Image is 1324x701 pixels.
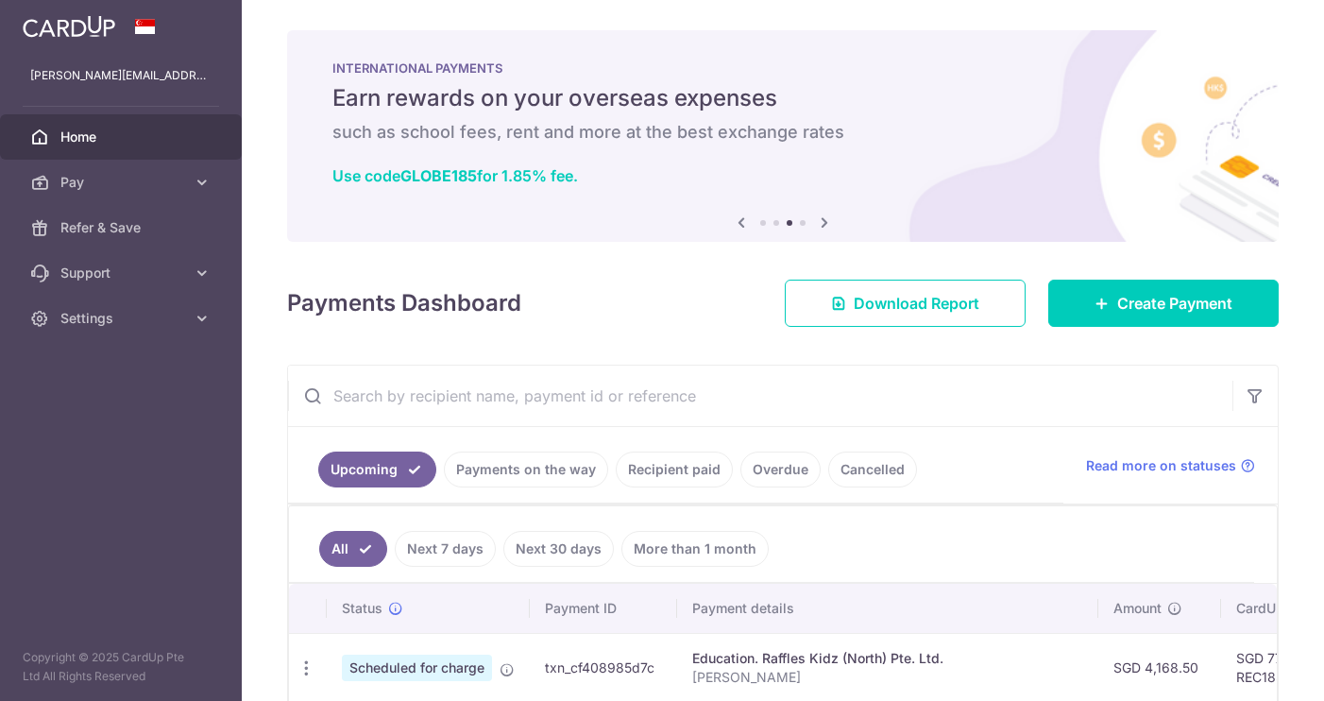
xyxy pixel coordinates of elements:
[692,649,1083,668] div: Education. Raffles Kidz (North) Pte. Ltd.
[60,128,185,146] span: Home
[616,452,733,487] a: Recipient paid
[287,30,1279,242] img: International Payment Banner
[503,531,614,567] a: Next 30 days
[530,584,677,633] th: Payment ID
[395,531,496,567] a: Next 7 days
[677,584,1098,633] th: Payment details
[287,286,521,320] h4: Payments Dashboard
[319,531,387,567] a: All
[1048,280,1279,327] a: Create Payment
[60,264,185,282] span: Support
[1113,599,1162,618] span: Amount
[621,531,769,567] a: More than 1 month
[785,280,1026,327] a: Download Report
[23,15,115,38] img: CardUp
[318,452,436,487] a: Upcoming
[332,166,578,185] a: Use codeGLOBE185for 1.85% fee.
[854,292,979,315] span: Download Report
[60,309,185,328] span: Settings
[1117,292,1232,315] span: Create Payment
[342,599,382,618] span: Status
[692,668,1083,687] p: [PERSON_NAME]
[332,83,1233,113] h5: Earn rewards on your overseas expenses
[332,60,1233,76] p: INTERNATIONAL PAYMENTS
[332,121,1233,144] h6: such as school fees, rent and more at the best exchange rates
[1086,456,1255,475] a: Read more on statuses
[60,173,185,192] span: Pay
[30,66,212,85] p: [PERSON_NAME][EMAIL_ADDRESS][PERSON_NAME][DOMAIN_NAME]
[1202,644,1305,692] iframe: Opens a widget where you can find more information
[740,452,821,487] a: Overdue
[828,452,917,487] a: Cancelled
[60,218,185,237] span: Refer & Save
[342,655,492,681] span: Scheduled for charge
[444,452,608,487] a: Payments on the way
[288,366,1232,426] input: Search by recipient name, payment id or reference
[1236,599,1308,618] span: CardUp fee
[1086,456,1236,475] span: Read more on statuses
[400,166,477,185] b: GLOBE185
